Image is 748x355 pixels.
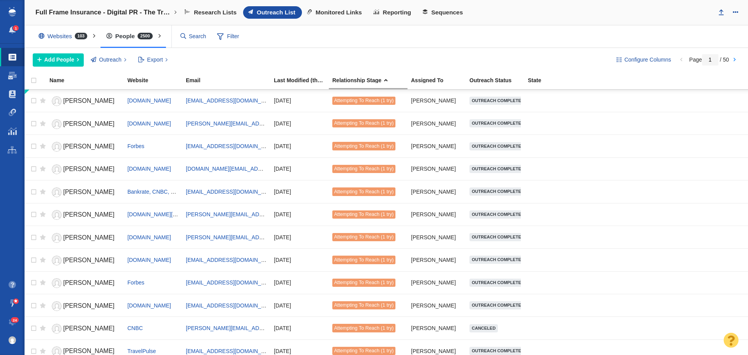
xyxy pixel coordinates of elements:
span: [PERSON_NAME] [63,348,115,354]
span: Page / 50 [689,57,729,63]
a: [EMAIL_ADDRESS][DOMAIN_NAME] [186,189,278,195]
a: [DOMAIN_NAME] [127,257,171,263]
div: [DATE] [274,251,325,268]
span: [PERSON_NAME] [63,257,115,263]
div: [PERSON_NAME] [411,320,462,336]
div: Email [186,78,273,83]
span: Monitored Links [316,9,362,16]
span: 103 [75,33,87,39]
td: Attempting To Reach (1 try) [329,180,408,203]
a: [EMAIL_ADDRESS][DOMAIN_NAME] [186,143,278,149]
td: Attempting To Reach (1 try) [329,294,408,317]
a: Sequences [418,6,469,19]
a: [DOMAIN_NAME][URL] [127,211,185,217]
span: Attempting To Reach (1 try) [334,143,393,149]
div: [PERSON_NAME] [411,274,462,291]
span: Attempting To Reach (1 try) [334,189,393,194]
button: Configure Columns [612,53,676,67]
a: [DOMAIN_NAME] [127,97,171,104]
div: [PERSON_NAME] [411,206,462,223]
a: [PERSON_NAME] [49,299,120,313]
span: [PERSON_NAME] [63,302,115,309]
a: [EMAIL_ADDRESS][DOMAIN_NAME] [186,348,278,354]
a: [DOMAIN_NAME][EMAIL_ADDRESS][DOMAIN_NAME] [186,166,322,172]
span: [PERSON_NAME] [63,279,115,286]
td: Attempting To Reach (1 try) [329,249,408,271]
a: [EMAIL_ADDRESS][DOMAIN_NAME] [186,279,278,286]
a: Forbes [127,279,145,286]
a: [EMAIL_ADDRESS][DOMAIN_NAME] [186,302,278,309]
div: [DATE] [274,229,325,245]
span: Sequences [431,9,463,16]
div: [DATE] [274,274,325,291]
a: Name [49,78,127,84]
a: [PERSON_NAME] [49,322,120,336]
span: [DOMAIN_NAME] [127,166,171,172]
div: [DATE] [274,320,325,336]
a: [PERSON_NAME] [49,185,120,199]
a: TravelPulse [127,348,156,354]
span: Attempting To Reach (1 try) [334,166,393,171]
a: Reporting [369,6,418,19]
span: [PERSON_NAME] [63,234,115,241]
td: Attempting To Reach (1 try) [329,226,408,248]
div: Date the Contact information in this project was last edited [274,78,332,83]
div: [PERSON_NAME] [411,138,462,154]
h4: Full Frame Insurance - Digital PR - The Travel Photo Trust Index: How Images Shape Travel Plans [35,9,172,16]
a: [DOMAIN_NAME] [127,302,171,309]
button: Outreach [86,53,131,67]
a: [PERSON_NAME] [49,162,120,176]
td: Attempting To Reach (1 try) [329,135,408,157]
span: Attempting To Reach (1 try) [334,120,393,126]
span: [PERSON_NAME] [63,97,115,104]
span: Outreach List [257,9,295,16]
div: [DATE] [274,206,325,223]
td: Attempting To Reach (1 try) [329,203,408,226]
a: CNBC [127,325,143,331]
a: Last Modified (this project) [274,78,332,84]
a: [DOMAIN_NAME] [127,234,171,240]
span: Attempting To Reach (1 try) [334,302,393,308]
a: [PERSON_NAME][EMAIL_ADDRESS][DOMAIN_NAME] [186,211,323,217]
td: Attempting To Reach (1 try) [329,90,408,112]
button: Add People [33,53,84,67]
a: Monitored Links [302,6,369,19]
td: Attempting To Reach (1 try) [329,271,408,294]
a: [PERSON_NAME] [49,254,120,267]
img: buzzstream_logo_iconsimple.png [9,7,16,16]
span: Outreach [99,56,122,64]
div: [PERSON_NAME] [411,251,462,268]
a: Outreach List [243,6,302,19]
span: [PERSON_NAME] [63,325,115,332]
a: [EMAIL_ADDRESS][DOMAIN_NAME] [186,257,278,263]
div: [DATE] [274,297,325,314]
div: Assigned To [411,78,469,83]
a: [PERSON_NAME][EMAIL_ADDRESS][DOMAIN_NAME] [186,234,323,240]
div: [DATE] [274,138,325,154]
a: Relationship Stage [332,78,410,84]
span: [DOMAIN_NAME] [127,120,171,127]
a: [PERSON_NAME] [49,94,120,108]
span: 1 [13,25,19,31]
td: Attempting To Reach (1 try) [329,112,408,134]
div: [PERSON_NAME] [411,92,462,109]
div: [PERSON_NAME] [411,183,462,200]
span: Export [147,56,163,64]
div: Website [127,78,185,83]
span: Research Lists [194,9,237,16]
td: Attempting To Reach (1 try) [329,157,408,180]
span: [PERSON_NAME] [63,189,115,195]
div: State [528,78,586,83]
span: [PERSON_NAME] [63,143,115,150]
span: Attempting To Reach (1 try) [334,280,393,285]
div: [PERSON_NAME] [411,115,462,132]
div: [PERSON_NAME] [411,229,462,245]
a: Forbes [127,143,145,149]
input: Search [177,30,210,43]
span: Attempting To Reach (1 try) [334,98,393,103]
